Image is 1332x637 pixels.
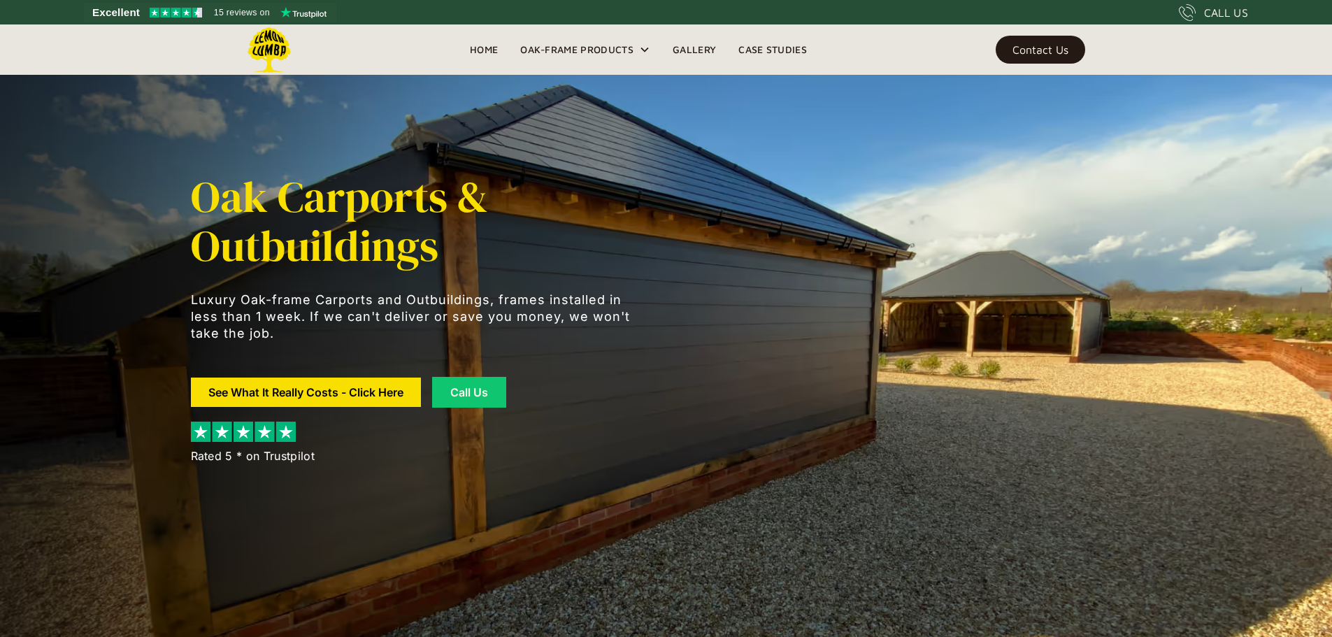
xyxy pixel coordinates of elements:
a: See Lemon Lumba reviews on Trustpilot [84,3,336,22]
a: Gallery [661,39,727,60]
p: Luxury Oak-frame Carports and Outbuildings, frames installed in less than 1 week. If we can't del... [191,292,638,342]
a: CALL US [1179,4,1248,21]
a: Call Us [432,377,506,408]
div: Oak-Frame Products [520,41,633,58]
h1: Oak Carports & Outbuildings [191,173,638,271]
div: Rated 5 * on Trustpilot [191,448,315,464]
img: Trustpilot logo [280,7,327,18]
a: Case Studies [727,39,818,60]
img: Trustpilot 4.5 stars [150,8,202,17]
div: Oak-Frame Products [509,24,661,75]
span: Excellent [92,4,140,21]
div: Call Us [450,387,489,398]
a: Home [459,39,509,60]
a: See What It Really Costs - Click Here [191,378,421,407]
div: CALL US [1204,4,1248,21]
a: Contact Us [996,36,1085,64]
span: 15 reviews on [214,4,270,21]
div: Contact Us [1012,45,1068,55]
